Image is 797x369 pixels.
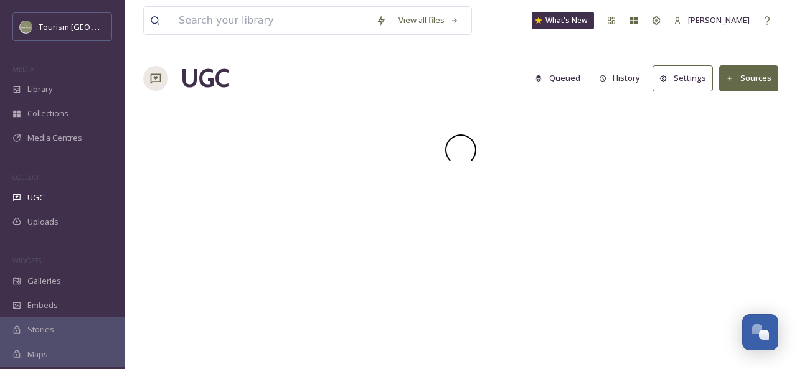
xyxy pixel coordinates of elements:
[12,64,34,73] span: MEDIA
[172,7,370,34] input: Search your library
[653,65,719,91] a: Settings
[532,12,594,29] a: What's New
[12,256,41,265] span: WIDGETS
[20,21,32,33] img: Abbotsford_Snapsea.png
[181,60,229,97] a: UGC
[12,172,39,182] span: COLLECT
[593,66,647,90] button: History
[27,108,68,119] span: Collections
[27,275,61,287] span: Galleries
[529,66,593,90] a: Queued
[719,65,778,91] button: Sources
[667,8,756,32] a: [PERSON_NAME]
[27,216,59,228] span: Uploads
[27,132,82,144] span: Media Centres
[392,8,465,32] a: View all files
[529,66,587,90] button: Queued
[39,21,150,32] span: Tourism [GEOGRAPHIC_DATA]
[27,299,58,311] span: Embeds
[593,66,653,90] a: History
[27,348,48,360] span: Maps
[27,324,54,335] span: Stories
[27,83,52,95] span: Library
[688,14,750,26] span: [PERSON_NAME]
[27,192,44,203] span: UGC
[742,314,778,350] button: Open Chat
[653,65,713,91] button: Settings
